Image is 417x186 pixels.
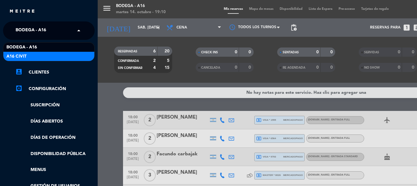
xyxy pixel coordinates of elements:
[15,68,23,75] i: account_box
[6,44,37,51] span: Bodega - A16
[6,53,27,60] span: A16 Civit
[15,166,95,173] a: Menus
[15,118,95,125] a: Días abiertos
[15,85,95,93] a: Configuración
[15,134,95,141] a: Días de Operación
[15,69,95,76] a: account_boxClientes
[9,9,35,14] img: MEITRE
[15,150,95,158] a: Disponibilidad pública
[16,24,46,37] span: Bodega - A16
[15,85,23,92] i: settings_applications
[15,102,95,109] a: Suscripción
